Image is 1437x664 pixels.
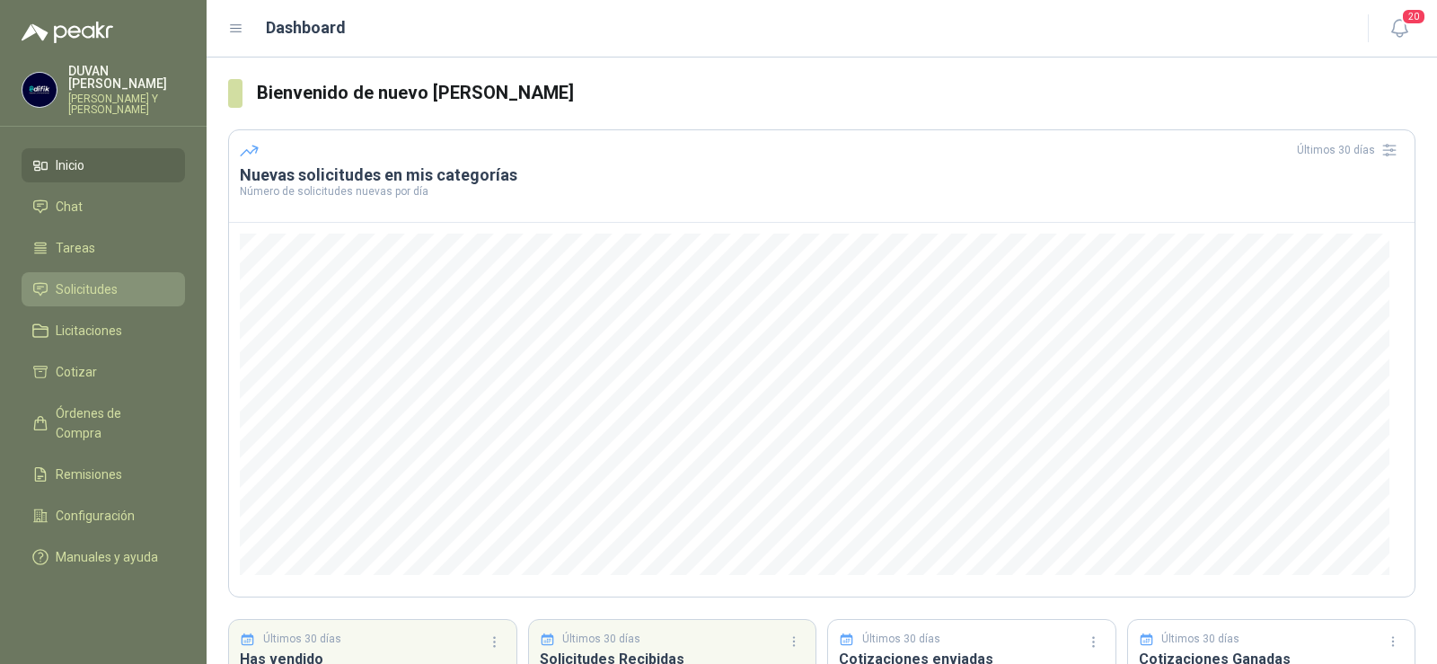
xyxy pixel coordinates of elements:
[1161,631,1239,648] p: Últimos 30 días
[22,148,185,182] a: Inicio
[22,190,185,224] a: Chat
[240,186,1404,197] p: Número de solicitudes nuevas por día
[56,197,83,217] span: Chat
[56,506,135,526] span: Configuración
[266,15,346,40] h1: Dashboard
[56,155,84,175] span: Inicio
[56,465,122,484] span: Remisiones
[862,631,940,648] p: Últimos 30 días
[22,73,57,107] img: Company Logo
[240,164,1404,186] h3: Nuevas solicitudes en mis categorías
[257,79,1415,107] h3: Bienvenido de nuevo [PERSON_NAME]
[56,238,95,258] span: Tareas
[22,499,185,533] a: Configuración
[22,272,185,306] a: Solicitudes
[22,231,185,265] a: Tareas
[56,321,122,341] span: Licitaciones
[1297,136,1404,164] div: Últimos 30 días
[22,396,185,450] a: Órdenes de Compra
[1401,8,1426,25] span: 20
[22,355,185,389] a: Cotizar
[56,547,158,567] span: Manuales y ayuda
[22,314,185,348] a: Licitaciones
[56,362,97,382] span: Cotizar
[56,279,118,299] span: Solicitudes
[22,540,185,574] a: Manuales y ayuda
[562,631,640,648] p: Últimos 30 días
[56,403,168,443] span: Órdenes de Compra
[22,22,113,43] img: Logo peakr
[263,631,341,648] p: Últimos 30 días
[68,65,185,90] p: DUVAN [PERSON_NAME]
[68,93,185,115] p: [PERSON_NAME] Y [PERSON_NAME]
[22,457,185,491] a: Remisiones
[1383,13,1415,45] button: 20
